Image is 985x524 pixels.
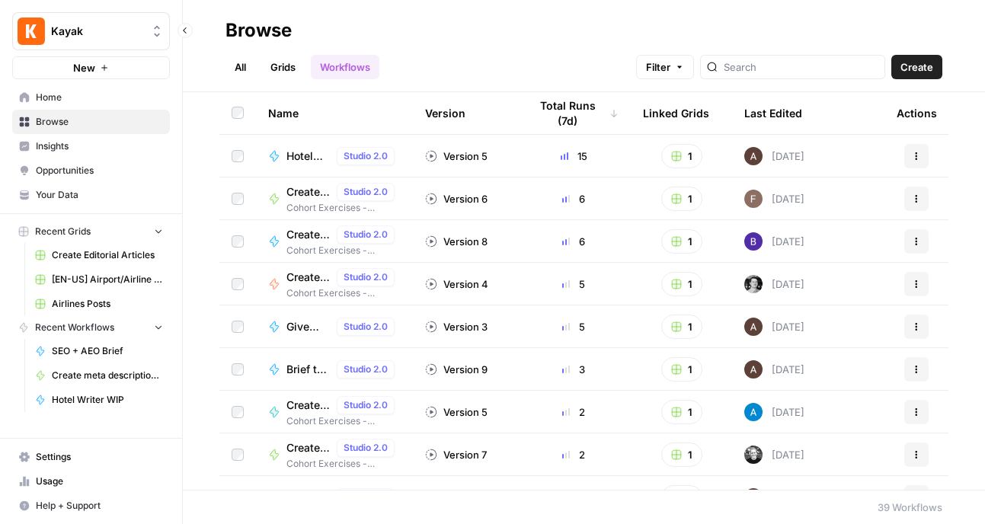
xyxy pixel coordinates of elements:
div: [DATE] [744,147,804,165]
span: Create [900,59,933,75]
img: o3cqybgnmipr355j8nz4zpq1mc6x [744,403,763,421]
div: Version 4 [425,276,488,292]
button: 1 [661,400,702,424]
span: New [73,60,95,75]
span: Create Meta Description ([PERSON_NAME]) [286,398,331,413]
a: Workflows [311,55,379,79]
span: Brief to Article - SEO + AEO [286,362,331,377]
span: SEO + AEO Brief [52,344,163,358]
div: 2 [529,404,619,420]
button: Help + Support [12,494,170,518]
span: Filter [646,59,670,75]
div: Version 5 [425,149,488,164]
span: Cohort Exercises - Session 1 [286,457,401,471]
img: wtbmvrjo3qvncyiyitl6zoukl9gz [744,488,763,506]
div: Linked Grids [643,92,709,134]
a: Create Meta Description (Blanka)Studio 2.0Cohort Exercises - Session 1 [268,225,401,257]
span: Recent Workflows [35,321,114,334]
span: Recent Grids [35,225,91,238]
a: Create Editorial Articles [28,243,170,267]
span: Cohort Exercises - Session 1 [286,414,401,428]
a: Usage [12,469,170,494]
img: 4vx69xode0b6rvenq8fzgxnr47hp [744,275,763,293]
button: 1 [661,229,702,254]
img: a2eqamhmdthocwmr1l2lqiqck0lu [744,446,763,464]
input: Search [724,59,878,75]
span: Hotel Writer WIP [52,393,163,407]
div: 39 Workflows [878,500,942,515]
span: Opportunities [36,164,163,177]
span: Give Recommendation of Hotels [286,319,331,334]
span: Create Meta Description (Blanka) [286,227,331,242]
div: Version 6 [425,191,488,206]
span: Create Meta Desc ([PERSON_NAME]) [286,270,331,285]
div: [DATE] [744,446,804,464]
a: Airlines Posts [28,292,170,316]
button: Create [891,55,942,79]
button: 1 [661,315,702,339]
a: Your Data [12,183,170,207]
div: Version 3 [425,319,488,334]
button: 1 [661,443,702,467]
button: 1 [661,187,702,211]
div: [DATE] [744,190,804,208]
span: Hotel Writer WIP [286,149,331,164]
span: Help + Support [36,499,163,513]
span: Studio 2.0 [344,441,388,455]
div: Version 9 [425,362,488,377]
span: Home [36,91,163,104]
div: 5 [529,319,619,334]
span: Your Data [36,188,163,202]
span: Airlines Posts [52,297,163,311]
button: New [12,56,170,79]
div: 6 [529,191,619,206]
div: Version [425,92,465,134]
span: Cohort Exercises - Session 1 [286,201,401,215]
span: Studio 2.0 [344,363,388,376]
button: Filter [636,55,694,79]
span: Cohort Exercises - Session 1 [286,286,401,300]
span: Cohort Exercises - Session 1 [286,244,401,257]
img: wtbmvrjo3qvncyiyitl6zoukl9gz [744,318,763,336]
a: Grids [261,55,305,79]
img: wtbmvrjo3qvncyiyitl6zoukl9gz [744,147,763,165]
a: Opportunities [12,158,170,183]
span: Studio 2.0 [344,270,388,284]
a: Give Recommendation of HotelsStudio 2.0 [268,318,401,336]
span: SEO + AEO Brief [286,490,331,505]
div: 2 [529,447,619,462]
img: jvddonxhcv6d8mdj523g41zi7sv7 [744,232,763,251]
span: Create Editorial Articles [52,248,163,262]
a: SEO + AEO BriefStudio 2.0 [268,488,401,506]
span: Settings [36,450,163,464]
span: Kayak [51,24,143,39]
img: Kayak Logo [18,18,45,45]
button: Workspace: Kayak [12,12,170,50]
div: Version 5 [425,404,488,420]
button: Recent Workflows [12,316,170,339]
div: [DATE] [744,403,804,421]
div: Version 27 [425,490,493,505]
a: Create meta description (Fie) [28,363,170,388]
div: Browse [225,18,292,43]
div: Total Runs (7d) [529,92,619,134]
a: All [225,55,255,79]
a: Create Meta Description ([PERSON_NAME])Studio 2.0Cohort Exercises - Session 1 [268,396,401,428]
span: Studio 2.0 [344,320,388,334]
button: 1 [661,144,702,168]
button: Recent Grids [12,220,170,243]
a: Browse [12,110,170,134]
a: [EN-US] Airport/Airline Content Refresh [28,267,170,292]
a: SEO + AEO Brief [28,339,170,363]
span: Create meta description (Fie) [286,184,331,200]
div: 3 [529,362,619,377]
div: [DATE] [744,488,804,506]
div: [DATE] [744,360,804,379]
div: Version 8 [425,234,488,249]
span: Browse [36,115,163,129]
div: 1 [529,490,619,505]
a: Home [12,85,170,110]
span: Studio 2.0 [344,228,388,241]
span: Studio 2.0 [344,149,388,163]
a: Brief to Article - SEO + AEOStudio 2.0 [268,360,401,379]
